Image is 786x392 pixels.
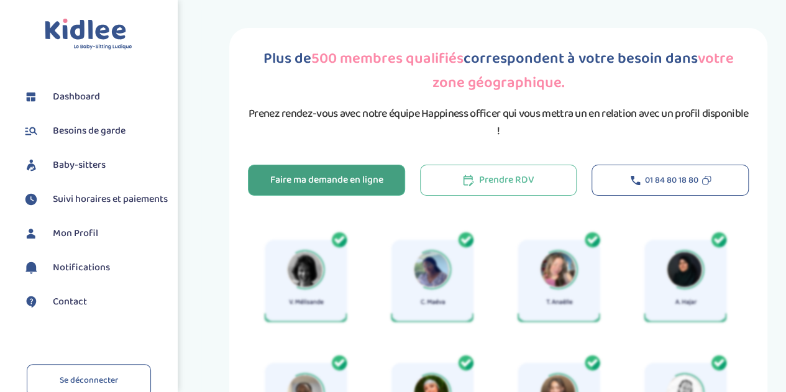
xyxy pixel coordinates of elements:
span: votre zone géographique. [432,47,734,95]
img: besoin.svg [22,122,40,140]
h1: Plus de correspondent à votre besoin dans [248,47,749,95]
a: Baby-sitters [22,156,168,175]
div: Faire ma demande en ligne [270,173,383,188]
a: Besoins de garde [22,122,168,140]
img: suivihoraire.svg [22,190,40,209]
button: Faire ma demande en ligne [248,165,405,196]
span: Mon Profil [53,226,98,241]
a: Contact [22,293,168,311]
div: Prendre RDV [463,173,534,188]
a: Mon Profil [22,224,168,243]
span: Baby-sitters [53,158,106,173]
img: contact.svg [22,293,40,311]
span: 01 84 80 18 80 [645,174,698,187]
a: Notifications [22,258,168,277]
span: 500 membres qualifiés [311,47,464,71]
span: Dashboard [53,89,100,104]
span: Contact [53,294,87,309]
span: Besoins de garde [53,124,126,139]
img: babysitters.svg [22,156,40,175]
span: Notifications [53,260,110,275]
button: Prendre RDV [420,165,577,196]
img: profil.svg [22,224,40,243]
a: Dashboard [22,88,168,106]
p: Prenez rendez-vous avec notre équipe Happiness officer qui vous mettra un en relation avec un pro... [248,105,749,140]
button: 01 84 80 18 80 [592,165,749,196]
img: notification.svg [22,258,40,277]
span: Suivi horaires et paiements [53,192,168,207]
img: logo.svg [45,19,132,50]
img: dashboard.svg [22,88,40,106]
a: Suivi horaires et paiements [22,190,168,209]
